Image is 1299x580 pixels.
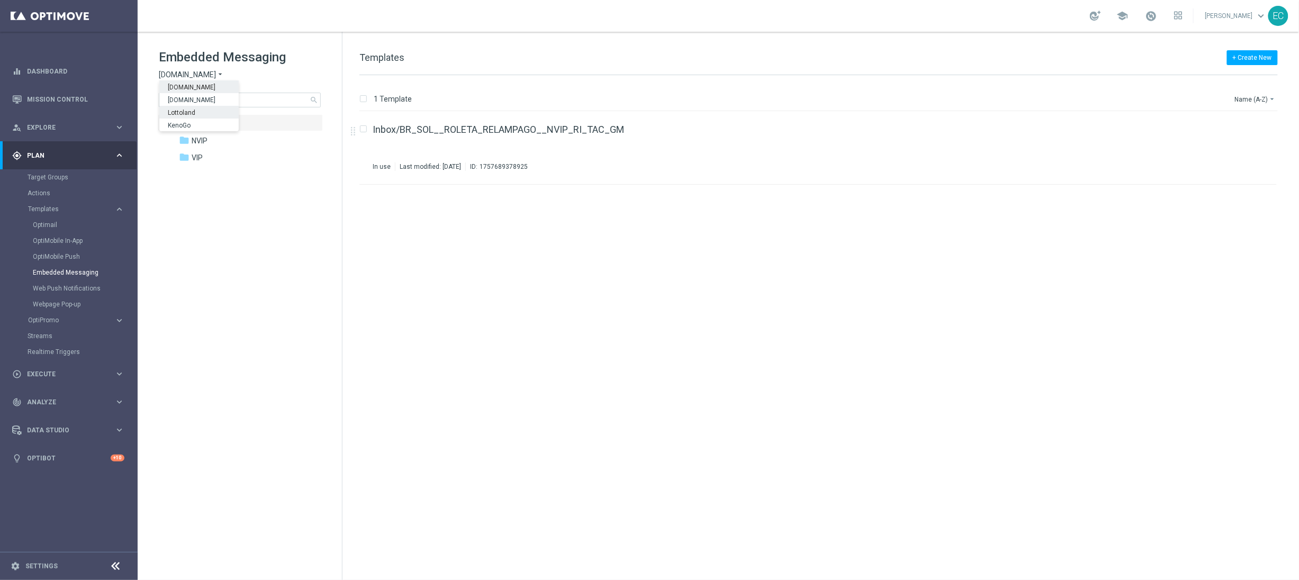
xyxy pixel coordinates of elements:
a: Optimail [33,221,110,229]
i: play_circle_outline [12,369,22,379]
input: Search Template [159,93,321,107]
div: OptiMobile Push [33,249,137,265]
div: OptiPromo [28,317,114,323]
button: gps_fixed Plan keyboard_arrow_right [12,151,125,160]
span: [DOMAIN_NAME] [159,70,216,80]
div: Templates [28,201,137,312]
a: Streams [28,332,110,340]
button: Data Studio keyboard_arrow_right [12,426,125,434]
i: arrow_drop_down [216,70,224,80]
div: In use [373,162,391,171]
span: keyboard_arrow_down [1256,10,1267,22]
button: Templates keyboard_arrow_right [28,205,125,213]
i: settings [11,561,20,571]
div: lightbulb Optibot +10 [12,454,125,463]
a: Webpage Pop-up [33,300,110,309]
i: keyboard_arrow_right [114,122,124,132]
div: EC [1268,6,1288,26]
i: person_search [12,123,22,132]
i: keyboard_arrow_right [114,397,124,407]
i: folder [179,152,190,162]
a: Mission Control [27,85,124,113]
span: Explore [27,124,114,131]
a: OptiMobile In-App [33,237,110,245]
i: equalizer [12,67,22,76]
a: Realtime Triggers [28,348,110,356]
i: lightbulb [12,454,22,463]
div: Data Studio [12,425,114,435]
ng-dropdown-panel: Options list [159,80,239,131]
div: Embedded Messaging [33,265,137,280]
span: Execute [27,371,114,377]
a: Settings [25,563,58,569]
div: Optimail [33,217,137,233]
i: track_changes [12,397,22,407]
button: + Create New [1227,50,1278,65]
button: Mission Control [12,95,125,104]
i: folder [179,135,190,146]
div: Target Groups [28,169,137,185]
span: Templates [28,206,104,212]
span: search [310,96,318,104]
button: play_circle_outline Execute keyboard_arrow_right [12,370,125,378]
div: Webpage Pop-up [33,296,137,312]
i: keyboard_arrow_right [114,204,124,214]
div: Explore [12,123,114,132]
a: Embedded Messaging [33,268,110,277]
span: VIP [192,153,203,162]
a: Optibot [27,444,111,472]
a: Dashboard [27,57,124,85]
button: track_changes Analyze keyboard_arrow_right [12,398,125,406]
a: Target Groups [28,173,110,182]
div: Templates [28,206,114,212]
button: OptiPromo keyboard_arrow_right [28,316,125,324]
span: Plan [27,152,114,159]
a: [PERSON_NAME]keyboard_arrow_down [1204,8,1268,24]
div: +10 [111,455,124,461]
h1: Embedded Messaging [159,49,321,66]
div: Web Push Notifications [33,280,137,296]
span: Data Studio [27,427,114,433]
div: Execute [12,369,114,379]
div: Actions [28,185,137,201]
i: gps_fixed [12,151,22,160]
a: Inbox/BR_SOL__ROLETA_RELAMPAGO__NVIP_RI_TAC_GM [373,125,624,134]
div: OptiMobile In-App [33,233,137,249]
i: keyboard_arrow_right [114,150,124,160]
a: Web Push Notifications [33,284,110,293]
a: Actions [28,189,110,197]
div: OptiPromo [28,312,137,328]
button: equalizer Dashboard [12,67,125,76]
div: ID: [465,162,528,171]
div: 1757689378925 [480,162,528,171]
span: Analyze [27,399,114,405]
button: person_search Explore keyboard_arrow_right [12,123,125,132]
button: [DOMAIN_NAME] arrow_drop_down [159,70,224,80]
span: Templates [359,52,404,63]
div: Dashboard [12,57,124,85]
span: school [1117,10,1129,22]
i: keyboard_arrow_right [114,315,124,325]
div: Optibot [12,444,124,472]
span: OptiPromo [28,317,104,323]
div: Analyze [12,397,114,407]
div: Realtime Triggers [28,344,137,360]
div: Plan [12,151,114,160]
div: Press SPACE to select this row. [349,112,1297,185]
button: Name (A-Z)arrow_drop_down [1234,93,1278,105]
p: 1 Template [374,94,412,104]
a: OptiMobile Push [33,252,110,261]
i: arrow_drop_down [1268,95,1277,103]
div: Mission Control [12,85,124,113]
div: Last modified: [DATE] [395,162,465,171]
i: keyboard_arrow_right [114,369,124,379]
